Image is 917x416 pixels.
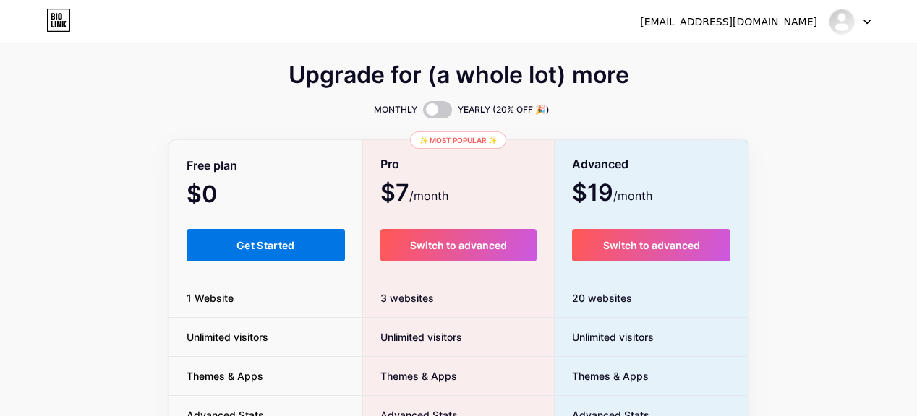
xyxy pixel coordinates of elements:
span: Themes & Apps [169,368,281,383]
span: MONTHLY [374,103,417,117]
span: Themes & Apps [363,368,457,383]
div: [EMAIL_ADDRESS][DOMAIN_NAME] [640,14,817,30]
div: ✨ Most popular ✨ [410,131,506,149]
span: Unlimited visitors [363,329,462,344]
span: Switch to advanced [603,239,700,251]
button: Switch to advanced [380,229,537,261]
div: 20 websites [555,279,748,318]
span: Pro [380,152,399,177]
button: Switch to advanced [572,229,730,261]
span: 1 Website [169,290,251,305]
span: $19 [572,184,652,204]
span: $0 [187,186,256,206]
span: Switch to advanced [410,239,507,251]
button: Get Started [187,229,345,261]
img: freenews247 [828,8,856,35]
span: Upgrade for (a whole lot) more [289,66,629,84]
span: /month [613,187,652,204]
span: Get Started [236,239,295,251]
div: 3 websites [363,279,555,318]
span: Free plan [187,153,237,178]
span: Advanced [572,152,628,177]
span: /month [409,187,448,204]
span: YEARLY (20% OFF 🎉) [458,103,550,117]
span: Unlimited visitors [169,329,286,344]
span: Themes & Apps [555,368,649,383]
span: $7 [380,184,448,204]
span: Unlimited visitors [555,329,654,344]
